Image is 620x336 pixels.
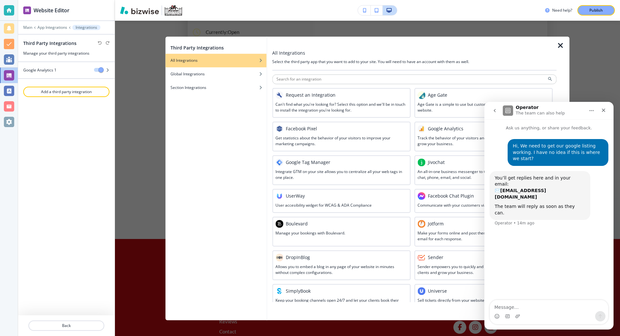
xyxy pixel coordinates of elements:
[286,220,308,227] h3: Boulevard
[272,59,556,65] h4: Select the third party app that you want to add to your site. You will need to have an account wi...
[272,74,556,84] input: Search for an integration
[275,230,345,236] h3: Manage your bookings with Boulevard.
[275,202,372,208] h3: User accesibility widget for WCAG & ADA Compliance
[170,85,206,91] h4: Section Integrations
[23,50,109,56] h3: Manage your third party integrations
[577,5,615,16] button: Publish
[72,25,100,30] button: Integrations
[484,102,614,330] iframe: Intercom live chat
[170,44,224,51] h2: Third Party Integrations
[29,323,104,329] p: Back
[414,88,553,118] div: AGE_GATEAge GateAge Gate is a simple to use but customisable plugin to age restrict your website.
[286,92,336,98] h3: Request an Integration
[170,71,205,77] h4: Global Integrations
[275,125,283,133] img: FACEBOOK_PIXEL
[418,192,425,200] img: FACEBOOK_MESSENGER
[23,25,32,30] button: Main
[414,122,553,151] div: GOOGLE_ANALYTICSGoogle AnalyticsTrack the behavior of your visitors and get statistics that helps...
[428,192,474,199] h3: Facebook Chat Plugin
[428,125,463,132] h3: Google Analytics
[414,250,553,280] div: SENDERSenderSender empowers you to quickly and easily keep in touch with your clients and grow yo...
[165,54,266,67] button: All Integrations
[28,320,104,331] button: Back
[23,87,109,97] button: Add a third party integration
[275,220,283,228] img: BOULEVARD
[414,189,553,213] div: FACEBOOK_MESSENGERFacebook Chat PluginCommunicate with your customers via Facebook Messenger.
[275,254,283,261] img: DROP_IN_BLOG
[589,7,603,13] p: Publish
[418,230,549,242] h3: Make your forms online and post them on your website and receive an email for each response.
[275,287,283,295] img: SIMPLYBOOK
[275,192,283,200] img: USER_WAY
[76,25,97,30] p: Integrations
[272,49,305,56] h3: All Integrations
[272,250,410,280] div: DROP_IN_BLOGDropInBlogAllows you to embed a blog in any page of your website in minutes without c...
[418,125,425,133] img: GOOGLE_ANALYTICS
[23,67,57,73] h4: Google Analytics 1
[272,88,410,118] div: REQUEST_INTEGRATIONSRequest an IntegrationCan't find what you're looking for? Select this option ...
[428,287,447,294] h3: Universe
[18,62,115,79] div: Google Analytics 1
[414,155,553,185] div: JIVOCHATJivochatAn all-in-one business messenger to talk to customers everywhere: live chat, phon...
[272,122,410,151] div: FACEBOOK_PIXELFacebook PixelGet statistics about the behavior of your visitors to improve your ma...
[418,202,527,208] h3: Communicate with your customers via Facebook Messenger.
[275,135,407,147] h3: Get statistics about the behavior of your visitors to improve your marketing campaigns.
[418,135,549,147] h3: Track the behavior of your visitors and get statistics that helps you to grow your business.
[418,287,425,295] img: UNIVERSE
[120,6,159,14] img: Bizwise Logo
[170,58,198,63] h4: All Integrations
[552,7,572,13] h3: Need help?
[428,159,445,166] h3: Jivochat
[272,189,410,213] div: USER_WAYUserWayUser accesibility widget for WCAG & ADA Compliance
[428,254,443,261] h3: Sender
[418,254,425,261] img: SENDER
[418,264,549,276] h3: Sender empowers you to quickly and easily keep in touch with your clients and grow your business.
[286,192,305,199] h3: UserWay
[275,102,407,113] h3: Can't find what you're looking for? Select this option and we'll be in touch to install the integ...
[272,217,410,246] div: BOULEVARDBoulevardManage your bookings with Boulevard.
[165,81,266,94] button: Section Integrations
[37,25,67,30] button: App Integrations
[272,284,410,314] div: SIMPLYBOOKSimplyBookKeep your booking channels open 24/7 and let your clients book their appointm...
[428,92,447,98] h3: Age Gate
[24,89,109,95] p: Add a third party integration
[165,67,266,81] button: Global Integrations
[418,102,549,113] h3: Age Gate is a simple to use but customisable plugin to age restrict your website.
[418,169,549,180] h3: An all-in-one business messenger to talk to customers everywhere: live chat, phone, email, and so...
[286,125,317,132] h3: Facebook Pixel
[272,155,410,185] div: GOOGLE_TAG_MANAGERGoogle Tag ManagerIntegrate GTM on your site allows you to centralize all your ...
[418,158,425,166] img: JIVOCHAT
[275,158,283,166] img: GOOGLE_TAG_MANAGER
[275,169,407,180] h3: Integrate GTM on your site allows you to centralize all your web tags in one place.
[428,220,444,227] h3: Jotform
[23,40,77,47] h2: Third Party Integrations
[414,217,553,246] div: JOTFORMJotformMake your forms online and post them on your website and receive an email for each ...
[275,264,407,276] h3: Allows you to embed a blog in any page of your website in minutes without complex configurations.
[286,254,310,261] h3: DropInBlog
[418,298,485,303] h3: Sell tickets directly from your website.
[414,284,553,314] div: UNIVERSEUniverseSell tickets directly from your website.
[286,287,311,294] h3: SimplyBook
[34,6,69,14] h2: Website Editor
